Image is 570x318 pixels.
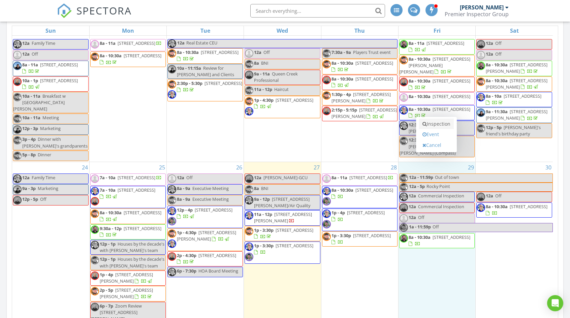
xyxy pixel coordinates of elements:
[347,210,385,216] span: [STREET_ADDRESS]
[331,49,351,55] span: 7:30a - 9a
[355,76,393,82] span: [STREET_ADDRESS]
[168,90,176,99] img: img_5404.jpeg
[177,39,185,48] span: 12a
[476,28,553,162] td: Go to August 23, 2025
[245,196,253,204] img: img_5404.jpeg
[400,106,408,115] img: img_5404.jpeg
[263,49,270,55] span: Off
[13,76,89,92] a: 10a - 1p [STREET_ADDRESS]
[399,55,475,77] a: 8a - 10:30a [STREET_ADDRESS][PERSON_NAME][PERSON_NAME]
[322,210,331,218] img: img_5404.jpeg
[204,80,242,86] span: [STREET_ADDRESS]
[509,26,520,35] a: Saturday
[201,49,239,55] span: [STREET_ADDRESS]
[426,40,464,46] span: [STREET_ADDRESS]
[254,49,261,55] span: 12a
[400,183,408,191] img: img_5403_2.jpeg
[399,77,475,92] a: 8a - 10:30a [STREET_ADDRESS]
[22,77,38,84] span: 10a - 1p
[263,174,308,181] span: [PERSON_NAME]-GCU
[13,152,22,160] img: img_5403_2.jpeg
[486,62,547,74] span: [STREET_ADDRESS][PERSON_NAME]
[322,107,331,115] img: headshot.2.jpg
[254,174,261,181] span: 12a
[486,93,502,99] span: 8a - 10a
[90,186,166,208] a: 7a - 10a [STREET_ADDRESS]
[331,91,391,104] a: 1:30p - 4p [STREET_ADDRESS][PERSON_NAME]
[486,62,547,74] a: 8a - 10:30a [STREET_ADDRESS][PERSON_NAME]
[168,207,176,215] img: img_5404.jpeg
[245,86,253,95] img: img_5403_2.jpeg
[124,225,161,231] span: [STREET_ADDRESS]
[331,187,393,199] a: 8a - 10:30a [STREET_ADDRESS]
[22,93,40,99] span: 10a - 11a
[22,152,36,158] span: 5p - 8p
[477,108,485,117] img: daniel.jpg
[409,193,416,199] span: 12a
[254,86,272,92] span: 11a - 12p
[321,28,398,162] td: Go to August 21, 2025
[433,106,470,112] span: [STREET_ADDRESS]
[486,51,493,57] span: 12a
[57,9,132,23] a: SPECTORA
[435,174,459,180] span: Out of town
[322,187,331,195] img: img_5404.jpeg
[245,210,320,225] a: 11a - 12p [STREET_ADDRESS][PERSON_NAME]
[40,196,46,202] span: Off
[13,62,22,70] img: daniel.jpg
[400,56,470,75] a: 8a - 10:30a [STREET_ADDRESS][PERSON_NAME][PERSON_NAME]
[476,107,552,123] a: 9a - 11:30a [STREET_ADDRESS][PERSON_NAME]
[100,210,122,216] span: 8a - 10:30a
[409,93,431,99] span: 8a - 10:30a
[331,210,385,222] a: 1p - 4p [STREET_ADDRESS]
[331,210,345,216] span: 1p - 4p
[400,137,457,156] span: Lunch w/ [PERSON_NAME] and [PERSON_NAME] (Compass)
[177,80,242,93] a: 2:30p - 5:30p [STREET_ADDRESS]
[477,77,485,86] img: img_5403_2.jpeg
[13,40,22,49] img: img_5404.jpeg
[331,60,353,66] span: 8a - 10:30a
[274,86,289,92] span: Haircut
[322,186,398,208] a: 8a - 10:30a [STREET_ADDRESS]
[486,77,547,90] span: [STREET_ADDRESS][PERSON_NAME]
[399,92,475,104] a: 8a - 10:30a [STREET_ADDRESS]
[90,209,166,224] a: 8a - 10:30a [STREET_ADDRESS]
[331,60,393,72] a: 8a - 10:30a [STREET_ADDRESS]
[121,26,135,35] a: Monday
[477,62,485,70] img: img_2184.jpeg
[100,174,116,181] span: 7a - 10a
[322,197,331,205] img: kyle.jpg
[331,187,353,193] span: 8a - 10:30a
[254,71,298,83] span: Queen Creek Professional
[22,174,30,181] span: 12a
[13,125,22,134] img: daniel.jpg
[331,107,357,113] span: 2:15p - 5:15p
[400,203,408,212] img: headshot.2.jpg
[12,28,89,162] td: Go to August 17, 2025
[124,210,161,216] span: [STREET_ADDRESS]
[177,80,202,86] span: 2:30p - 5:30p
[100,225,161,238] a: 9:30a - 12p [STREET_ADDRESS]
[418,214,424,220] span: Off
[445,11,509,18] div: Premier Inspector Group
[331,91,391,104] span: [STREET_ADDRESS][PERSON_NAME]
[177,196,190,202] span: 8a - 9a
[168,196,176,204] img: img_5403_2.jpeg
[409,223,431,232] span: 1a - 11:59p
[409,122,457,134] span: Lunch w/ [PERSON_NAME]
[40,62,78,68] span: [STREET_ADDRESS]
[419,140,454,151] a: Cancel
[400,40,408,49] img: img_2184.jpeg
[100,187,116,193] span: 7a - 10a
[254,60,259,66] span: 8a
[245,49,253,58] img: default-user-f0147aede5fd5fa78ca7ade42f37bd4542148d508eef1c3d3ea960f66861d68b.jpg
[409,122,437,128] span: 12:30p - 1:30p
[486,124,502,130] span: 12p - 5p
[13,77,22,86] img: headshot.2.jpg
[235,162,244,173] a: Go to August 26, 2025
[409,56,431,62] span: 8a - 10:30a
[322,60,331,68] img: img_5403_2.jpeg
[261,60,268,66] span: BNI
[355,60,393,66] span: [STREET_ADDRESS]
[90,173,166,186] a: 7a - 10a [STREET_ADDRESS]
